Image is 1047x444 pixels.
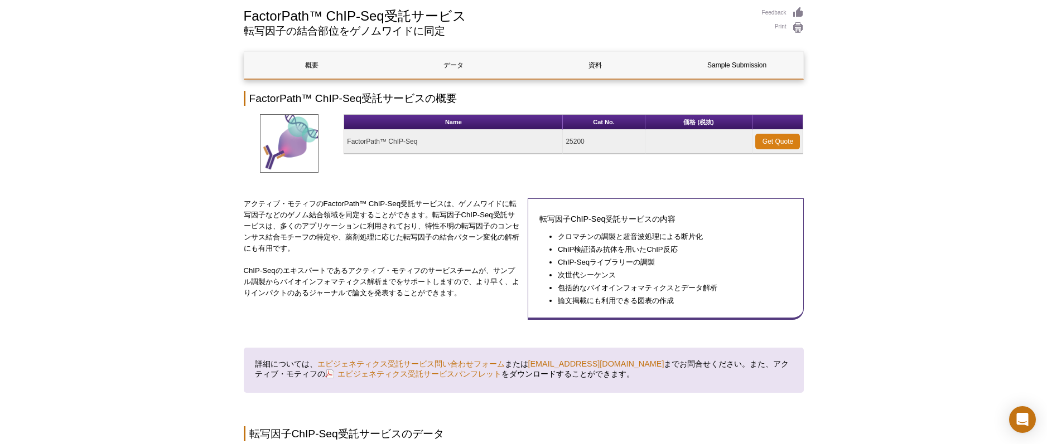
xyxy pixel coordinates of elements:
[244,91,804,106] h2: FactorPath™ ChIP-Seq受託サービスの概要
[344,115,563,130] th: Name
[1009,406,1036,433] div: Open Intercom Messenger
[558,295,781,306] li: 論文掲載にも利用できる図表の作成
[386,52,522,79] a: データ
[563,115,645,130] th: Cat No.
[244,7,751,23] h1: FactorPath™ ChIP-Seq受託サービス
[317,359,505,369] a: エピジェネティクス受託サービス問い合わせフォーム
[558,270,781,281] li: 次世代シーケンス
[755,134,800,149] a: Get Quote
[528,52,663,79] a: 資料
[244,265,520,299] p: ChIP-Seqのエキスパートであるアクティブ・モティフのサービスチームが、サンプル調製からバイオインフォマティクス解析までをサポートしますので、より早く、よりインパクトのあるジャーナルで論文を...
[244,26,751,36] h2: 転写因子の結合部位をゲノムワイドに同定
[762,7,804,19] a: Feedback
[558,244,781,255] li: ChIP検証済み抗体を用いたChIP反応
[563,130,645,154] td: 25200
[255,359,793,379] h4: 詳細については、 または までお問合せください。また、アクティブ・モティフの をダウンロードすることができます。
[260,114,319,173] img: Transcription Factors
[558,257,781,268] li: ChIP-Seqライブラリーの調製
[244,52,380,79] a: 概要
[539,212,792,226] h3: 転写因子ChIP-Seq受託サービスの内容
[669,52,805,79] a: Sample Submission
[762,22,804,34] a: Print
[244,198,520,254] p: アクティブ・モティフのFactorPath™ ChIP-Seq受託サービスは、ゲノムワイドに転写因子などのゲノム結合領域を同定することができます。転写因子ChIP-Seq受託サービスは、多くのア...
[528,359,664,369] a: [EMAIL_ADDRESS][DOMAIN_NAME]
[344,130,563,154] td: FactorPath™ ChIP-Seq
[558,282,781,294] li: 包括的なバイオインフォマティクスとデータ解析
[244,426,804,441] h2: 転写因子ChIP-Seq受託サービスのデータ
[325,368,501,380] a: エピジェネティクス受託サービスパンフレット
[645,115,753,130] th: 価格 (税抜)
[558,231,781,242] li: クロマチンの調製と超音波処理による断片化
